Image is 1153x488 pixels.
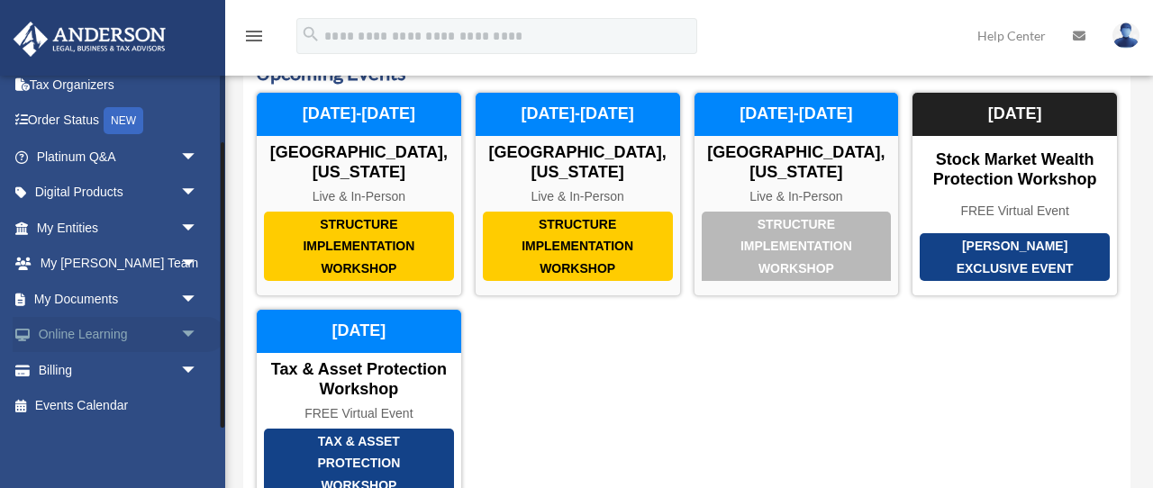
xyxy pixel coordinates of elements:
div: Structure Implementation Workshop [702,212,892,282]
span: arrow_drop_down [180,352,216,389]
div: [GEOGRAPHIC_DATA], [US_STATE] [476,143,680,182]
span: arrow_drop_down [180,175,216,212]
i: search [301,24,321,44]
a: Structure Implementation Workshop [GEOGRAPHIC_DATA], [US_STATE] Live & In-Person [DATE]-[DATE] [256,92,462,296]
a: My Documentsarrow_drop_down [13,281,225,317]
a: Order StatusNEW [13,103,225,140]
a: My [PERSON_NAME] Teamarrow_drop_down [13,246,225,282]
a: Structure Implementation Workshop [GEOGRAPHIC_DATA], [US_STATE] Live & In-Person [DATE]-[DATE] [694,92,900,296]
div: Tax & Asset Protection Workshop [257,360,461,399]
div: [DATE] [912,93,1117,136]
div: [DATE]-[DATE] [257,93,461,136]
div: [GEOGRAPHIC_DATA], [US_STATE] [695,143,899,182]
div: Live & In-Person [476,189,680,204]
i: menu [243,25,265,47]
img: User Pic [1112,23,1139,49]
span: arrow_drop_down [180,210,216,247]
span: arrow_drop_down [180,317,216,354]
div: Structure Implementation Workshop [483,212,673,282]
a: Platinum Q&Aarrow_drop_down [13,139,225,175]
div: [DATE]-[DATE] [695,93,899,136]
a: Digital Productsarrow_drop_down [13,175,225,211]
span: arrow_drop_down [180,246,216,283]
div: Stock Market Wealth Protection Workshop [912,150,1117,189]
a: Online Learningarrow_drop_down [13,317,225,353]
span: arrow_drop_down [180,281,216,318]
div: Live & In-Person [695,189,899,204]
img: Anderson Advisors Platinum Portal [8,22,171,57]
a: Tax Organizers [13,67,225,103]
div: FREE Virtual Event [912,203,1117,219]
span: arrow_drop_down [180,139,216,176]
div: [PERSON_NAME] Exclusive Event [920,233,1110,281]
a: Structure Implementation Workshop [GEOGRAPHIC_DATA], [US_STATE] Live & In-Person [DATE]-[DATE] [475,92,681,296]
a: My Entitiesarrow_drop_down [13,210,225,246]
div: Structure Implementation Workshop [264,212,454,282]
div: Live & In-Person [257,189,461,204]
a: Billingarrow_drop_down [13,352,225,388]
div: [DATE] [257,310,461,353]
div: FREE Virtual Event [257,406,461,421]
div: [DATE]-[DATE] [476,93,680,136]
div: [GEOGRAPHIC_DATA], [US_STATE] [257,143,461,182]
div: NEW [104,107,143,134]
a: [PERSON_NAME] Exclusive Event Stock Market Wealth Protection Workshop FREE Virtual Event [DATE] [912,92,1118,296]
a: menu [243,32,265,47]
a: Events Calendar [13,388,216,424]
